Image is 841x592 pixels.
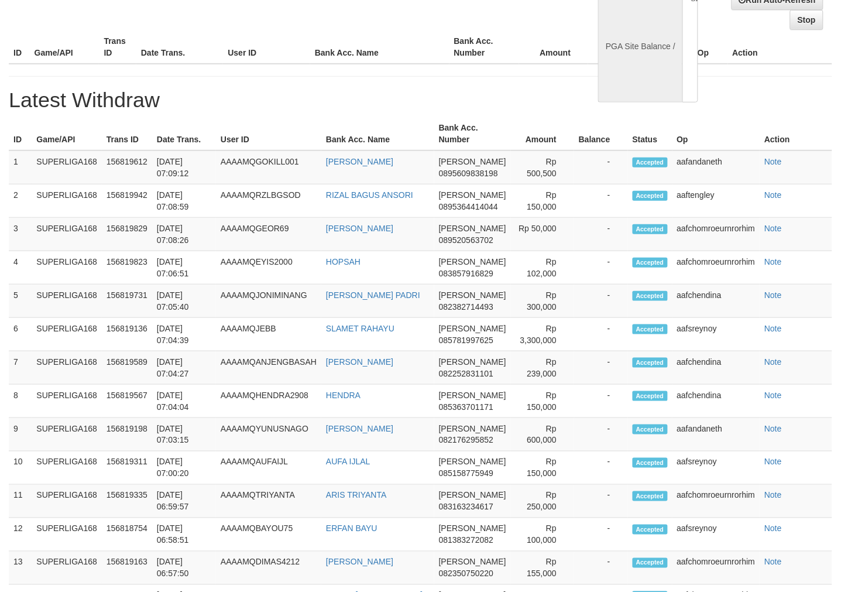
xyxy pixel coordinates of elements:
[728,30,832,64] th: Action
[216,150,321,184] td: AAAAMQGOKILL001
[511,184,574,218] td: Rp 150,000
[439,502,493,512] span: 083163234617
[152,318,216,351] td: [DATE] 07:04:39
[152,418,216,451] td: [DATE] 07:03:15
[32,451,102,485] td: SUPERLIGA168
[99,30,136,64] th: Trans ID
[152,451,216,485] td: [DATE] 07:00:20
[511,285,574,318] td: Rp 300,000
[216,251,321,285] td: AAAAMQEYIS2000
[672,351,760,385] td: aafchendina
[216,385,321,418] td: AAAAMQHENDRA2908
[439,190,506,200] span: [PERSON_NAME]
[102,552,152,585] td: 156819163
[764,157,782,166] a: Note
[326,257,361,266] a: HOPSAH
[136,30,224,64] th: Date Trans.
[9,485,32,518] td: 11
[439,169,498,178] span: 0895609838198
[633,558,668,568] span: Accepted
[9,418,32,451] td: 9
[32,318,102,351] td: SUPERLIGA168
[672,485,760,518] td: aafchomroeurnrorhim
[633,491,668,501] span: Accepted
[216,117,321,150] th: User ID
[32,150,102,184] td: SUPERLIGA168
[764,557,782,567] a: Note
[9,552,32,585] td: 13
[574,184,628,218] td: -
[511,451,574,485] td: Rp 150,000
[9,218,32,251] td: 3
[439,224,506,233] span: [PERSON_NAME]
[511,351,574,385] td: Rp 239,000
[102,184,152,218] td: 156819942
[102,150,152,184] td: 156819612
[439,569,493,579] span: 082350750220
[511,485,574,518] td: Rp 250,000
[790,10,823,30] a: Stop
[216,218,321,251] td: AAAAMQGEOR69
[511,385,574,418] td: Rp 150,000
[152,251,216,285] td: [DATE] 07:06:51
[216,318,321,351] td: AAAAMQJEBB
[764,391,782,400] a: Note
[633,358,668,368] span: Accepted
[32,218,102,251] td: SUPERLIGA168
[439,336,493,345] span: 085781997625
[574,285,628,318] td: -
[439,524,506,533] span: [PERSON_NAME]
[672,418,760,451] td: aafandaneth
[574,351,628,385] td: -
[764,491,782,500] a: Note
[326,491,386,500] a: ARIS TRIYANTA
[672,385,760,418] td: aafchendina
[32,518,102,552] td: SUPERLIGA168
[9,285,32,318] td: 5
[511,552,574,585] td: Rp 155,000
[102,117,152,150] th: Trans ID
[439,257,506,266] span: [PERSON_NAME]
[511,318,574,351] td: Rp 3,300,000
[326,324,394,333] a: SLAMET RAHAYU
[633,258,668,268] span: Accepted
[439,202,498,211] span: 0895364414044
[216,552,321,585] td: AAAAMQDIMAS4212
[9,318,32,351] td: 6
[102,485,152,518] td: 156819335
[439,491,506,500] span: [PERSON_NAME]
[672,451,760,485] td: aafsreynoy
[628,117,672,150] th: Status
[30,30,99,64] th: Game/API
[9,451,32,485] td: 10
[326,557,393,567] a: [PERSON_NAME]
[574,117,628,150] th: Balance
[434,117,511,150] th: Bank Acc. Number
[9,150,32,184] td: 1
[693,30,727,64] th: Op
[216,418,321,451] td: AAAAMQYUNUSNAGO
[439,469,493,478] span: 085158775949
[102,251,152,285] td: 156819823
[633,224,668,234] span: Accepted
[152,385,216,418] td: [DATE] 07:04:04
[216,451,321,485] td: AAAAMQAUFAIJL
[32,184,102,218] td: SUPERLIGA168
[511,150,574,184] td: Rp 500,500
[152,552,216,585] td: [DATE] 06:57:50
[439,391,506,400] span: [PERSON_NAME]
[439,157,506,166] span: [PERSON_NAME]
[672,285,760,318] td: aafchendina
[326,357,393,367] a: [PERSON_NAME]
[32,552,102,585] td: SUPERLIGA168
[439,536,493,545] span: 081383272082
[102,451,152,485] td: 156819311
[326,224,393,233] a: [PERSON_NAME]
[672,518,760,552] td: aafsreynoy
[439,290,506,300] span: [PERSON_NAME]
[574,318,628,351] td: -
[574,418,628,451] td: -
[32,485,102,518] td: SUPERLIGA168
[152,351,216,385] td: [DATE] 07:04:27
[9,385,32,418] td: 8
